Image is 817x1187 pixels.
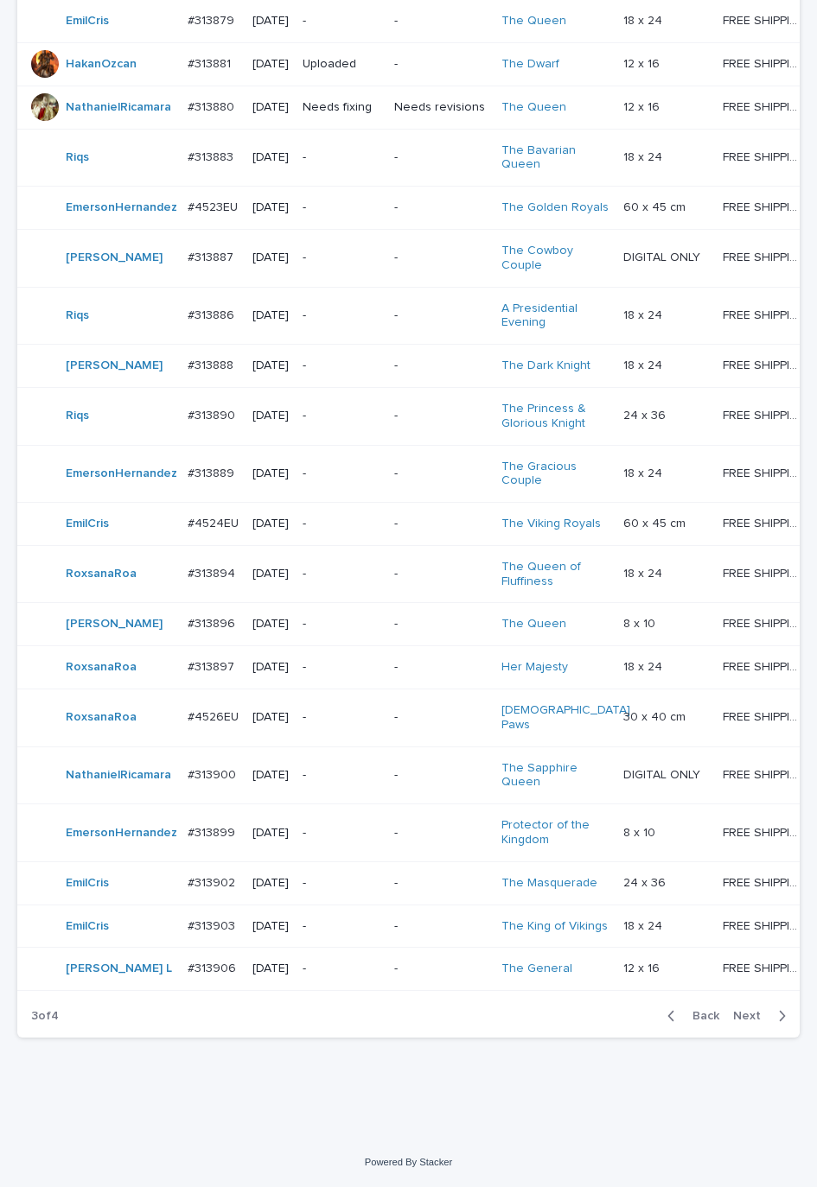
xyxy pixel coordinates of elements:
p: FREE SHIPPING - preview in 1-2 business days, after your approval delivery will take 5-10 busines... [723,707,806,725]
p: [DATE] [252,57,289,72]
p: #4523EU [188,197,241,215]
p: 8 x 10 [623,613,659,632]
p: FREE SHIPPING - preview in 1-2 business days, after your approval delivery will take 5-10 b.d. [723,147,806,165]
p: FREE SHIPPING - preview in 1-2 business days, after your approval delivery will take 5-10 b.d. [723,355,806,373]
p: - [394,660,487,675]
p: [DATE] [252,962,289,976]
p: [DATE] [252,710,289,725]
a: HakanOzcan [66,57,137,72]
p: #313890 [188,405,239,423]
p: #313881 [188,54,234,72]
p: - [394,251,487,265]
a: The King of Vikings [501,919,608,934]
p: 24 x 36 [623,873,669,891]
p: Needs revisions [394,100,487,115]
p: - [394,826,487,841]
p: 18 x 24 [623,657,666,675]
a: The Golden Royals [501,200,609,215]
p: FREE SHIPPING - preview in 1-2 business days, after your approval delivery will take 5-10 b.d. [723,916,806,934]
a: EmersonHernandez [66,200,177,215]
a: RoxsanaRoa [66,567,137,581]
p: 12 x 16 [623,958,663,976]
p: - [303,200,380,215]
button: Back [654,1008,726,1024]
p: - [394,617,487,632]
p: - [394,876,487,891]
p: [DATE] [252,768,289,783]
p: #4526EU [188,707,242,725]
a: [PERSON_NAME] [66,251,163,265]
a: A Presidential Evening [501,302,610,331]
p: - [394,359,487,373]
p: - [394,567,487,581]
a: RoxsanaRoa [66,660,137,675]
p: FREE SHIPPING - preview in 1-2 business days, after your approval delivery will take 5-10 b.d. [723,822,806,841]
p: - [394,962,487,976]
p: - [303,251,380,265]
p: DIGITAL ONLY [623,765,704,783]
p: [DATE] [252,467,289,481]
p: - [303,826,380,841]
p: [DATE] [252,567,289,581]
p: DIGITAL ONLY [623,247,704,265]
p: [DATE] [252,359,289,373]
p: FREE SHIPPING - preview in 1-2 business days, after your approval delivery will take 5-10 b.d. [723,765,806,783]
p: [DATE] [252,660,289,675]
p: - [303,14,380,29]
p: [DATE] [252,200,289,215]
p: - [394,467,487,481]
a: The Queen [501,100,566,115]
p: - [394,200,487,215]
p: FREE SHIPPING - preview in 1-2 business days, after your approval delivery will take 5-10 busines... [723,513,806,531]
a: NathanielRicamara [66,768,171,783]
a: The Queen of Fluffiness [501,560,610,589]
p: FREE SHIPPING - preview in 1-2 business days, after your approval delivery will take 5-10 b.d. [723,405,806,423]
p: #313888 [188,355,237,373]
a: RoxsanaRoa [66,710,137,725]
a: EmilCris [66,919,109,934]
a: [PERSON_NAME] [66,359,163,373]
p: [DATE] [252,617,289,632]
p: #313903 [188,916,239,934]
a: The Bavarian Queen [501,143,610,173]
a: EmersonHernandez [66,826,177,841]
p: - [394,14,487,29]
p: #313887 [188,247,237,265]
a: Riqs [66,308,89,323]
a: Riqs [66,409,89,423]
p: - [303,467,380,481]
p: Needs fixing [303,100,380,115]
p: [DATE] [252,876,289,891]
a: EmilCris [66,517,109,531]
p: #313896 [188,613,239,632]
p: - [394,768,487,783]
p: FREE SHIPPING - preview in 1-2 business days, after your approval delivery will take 5-10 b.d. [723,613,806,632]
p: 18 x 24 [623,10,666,29]
p: - [303,359,380,373]
p: #313900 [188,765,239,783]
p: #313894 [188,563,239,581]
p: #313902 [188,873,239,891]
p: [DATE] [252,100,289,115]
p: FREE SHIPPING - preview in 1-2 business days, after your approval delivery will take 5-10 b.d. [723,97,806,115]
span: Back [682,1010,719,1022]
p: 60 x 45 cm [623,513,689,531]
p: - [303,567,380,581]
a: Powered By Stacker [365,1157,452,1167]
p: 18 x 24 [623,563,666,581]
p: FREE SHIPPING - preview in 1-2 business days, after your approval delivery will take 5-10 b.d. [723,873,806,891]
p: [DATE] [252,14,289,29]
p: - [303,919,380,934]
p: #313899 [188,822,239,841]
p: - [394,409,487,423]
p: - [394,57,487,72]
p: #313880 [188,97,238,115]
p: - [303,710,380,725]
p: [DATE] [252,150,289,165]
p: - [303,308,380,323]
p: 12 x 16 [623,54,663,72]
p: #313889 [188,463,238,481]
p: - [303,660,380,675]
a: Protector of the Kingdom [501,818,610,847]
p: Uploaded [303,57,380,72]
